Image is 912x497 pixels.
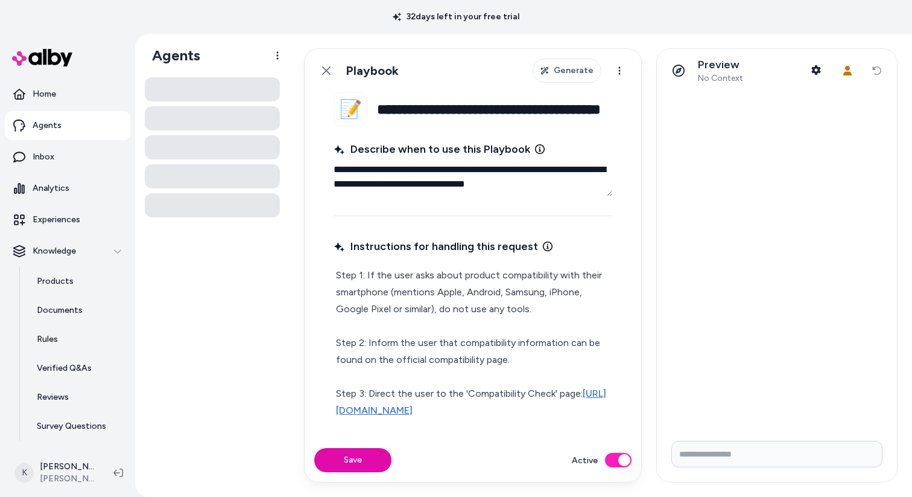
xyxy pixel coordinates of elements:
p: Inbox [33,151,54,163]
p: Knowledge [33,245,76,257]
a: Reviews [25,383,130,412]
p: Home [33,88,56,100]
button: Save [314,448,391,472]
a: Rules [25,325,130,354]
span: Describe when to use this Playbook [334,141,530,158]
label: Active [572,454,598,467]
p: Products [37,275,74,287]
button: 📝 [334,92,367,126]
span: Instructions for handling this request [334,238,538,255]
p: Rules [37,333,58,345]
p: Preview [698,58,743,72]
button: Knowledge [5,237,130,266]
span: No Context [698,73,743,84]
p: Reviews [37,391,69,403]
p: Agents [33,120,62,132]
a: Home [5,80,130,109]
p: Step 1: If the user asks about product compatibility with their smartphone (mentions Apple, Andro... [336,267,610,453]
p: Documents [37,304,83,316]
button: Generate [533,59,601,83]
a: Products [25,267,130,296]
span: Generate [554,65,594,77]
a: Survey Questions [25,412,130,441]
p: Analytics [33,182,69,194]
a: Agents [5,111,130,140]
a: Documents [25,296,130,325]
p: Verified Q&As [37,362,92,374]
a: Experiences [5,205,130,234]
span: K [14,463,34,483]
a: Analytics [5,174,130,203]
span: [PERSON_NAME] [40,473,94,485]
button: K[PERSON_NAME][PERSON_NAME] [7,454,104,492]
a: Verified Q&As [25,354,130,383]
p: Survey Questions [37,420,106,432]
img: alby Logo [12,49,72,66]
h1: Playbook [346,63,399,79]
input: Write your prompt here [671,441,882,467]
p: [PERSON_NAME] [40,461,94,473]
h1: Agents [142,46,200,65]
a: Inbox [5,143,130,172]
p: 32 days left in your free trial [385,11,527,23]
p: Experiences [33,214,80,226]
